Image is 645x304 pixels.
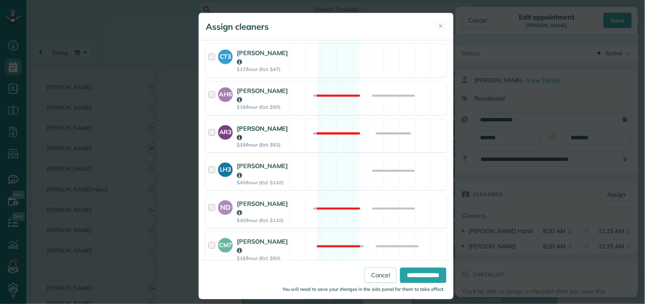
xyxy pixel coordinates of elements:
[218,163,233,174] strong: LH3
[237,200,288,217] strong: [PERSON_NAME]
[218,200,233,212] strong: ND
[218,50,233,61] strong: CT3
[237,217,288,223] strong: $40/hour (Est: $110)
[237,124,288,141] strong: [PERSON_NAME]
[237,255,288,261] strong: $18/hour (Est: $50)
[282,287,445,293] small: You will need to save your changes in the side panel for them to take effect.
[218,125,233,137] strong: AR3
[218,238,233,250] strong: CM7
[439,22,443,30] span: ✕
[237,87,288,104] strong: [PERSON_NAME]
[237,237,288,254] strong: [PERSON_NAME]
[237,49,288,66] strong: [PERSON_NAME]
[237,104,288,110] strong: $18/hour (Est: $50)
[218,87,233,99] strong: AH6
[237,66,288,72] strong: $17/hour (Est: $47)
[206,21,269,33] h5: Assign cleaners
[237,142,288,148] strong: $19/hour (Est: $52)
[237,162,288,179] strong: [PERSON_NAME]
[364,268,397,283] a: Cancel
[237,180,288,186] strong: $40/hour (Est: $110)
